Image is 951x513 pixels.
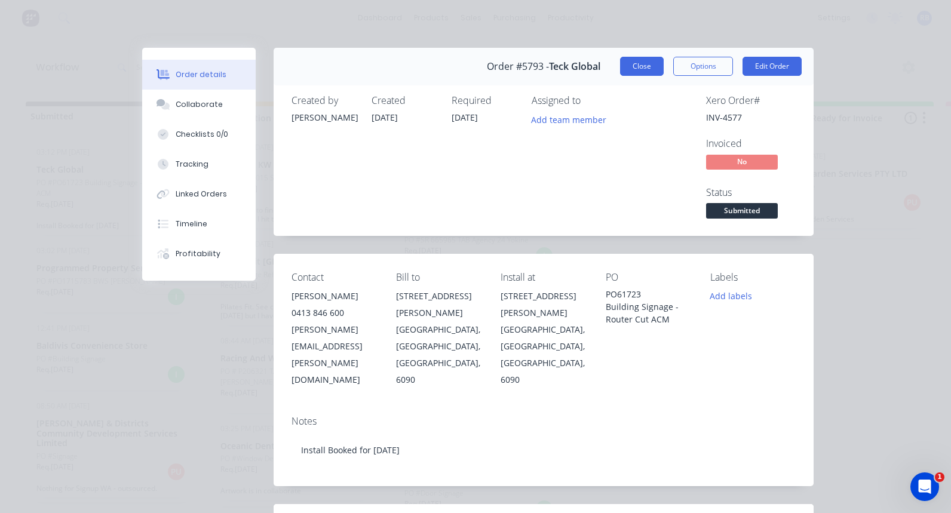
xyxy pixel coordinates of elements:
div: Required [452,95,517,106]
div: [GEOGRAPHIC_DATA], [GEOGRAPHIC_DATA], [GEOGRAPHIC_DATA], 6090 [396,321,481,388]
div: [PERSON_NAME] [292,111,357,124]
span: [DATE] [372,112,398,123]
div: Bill to [396,272,481,283]
button: Linked Orders [142,179,256,209]
div: Status [706,187,796,198]
div: Created by [292,95,357,106]
div: Linked Orders [176,189,227,199]
div: Order details [176,69,226,80]
div: [STREET_ADDRESS][PERSON_NAME] [396,288,481,321]
div: [STREET_ADDRESS][PERSON_NAME][GEOGRAPHIC_DATA], [GEOGRAPHIC_DATA], [GEOGRAPHIC_DATA], 6090 [501,288,586,388]
button: Submitted [706,203,778,221]
div: [PERSON_NAME][EMAIL_ADDRESS][PERSON_NAME][DOMAIN_NAME] [292,321,377,388]
div: Tracking [176,159,208,170]
button: Add labels [704,288,759,304]
span: Teck Global [549,61,600,72]
div: Timeline [176,219,207,229]
div: Contact [292,272,377,283]
div: Checklists 0/0 [176,129,228,140]
div: Profitability [176,248,220,259]
div: Created [372,95,437,106]
span: Order #5793 - [487,61,549,72]
div: Notes [292,416,796,427]
div: Collaborate [176,99,223,110]
div: Invoiced [706,138,796,149]
button: Add team member [532,111,613,127]
button: Collaborate [142,90,256,119]
div: [STREET_ADDRESS][PERSON_NAME][GEOGRAPHIC_DATA], [GEOGRAPHIC_DATA], [GEOGRAPHIC_DATA], 6090 [396,288,481,388]
div: [STREET_ADDRESS][PERSON_NAME] [501,288,586,321]
button: Options [673,57,733,76]
span: 1 [935,472,944,482]
button: Edit Order [743,57,802,76]
iframe: Intercom live chat [910,472,939,501]
div: INV-4577 [706,111,796,124]
div: Assigned to [532,95,651,106]
div: PO [606,272,691,283]
span: [DATE] [452,112,478,123]
div: Install Booked for [DATE] [292,432,796,468]
button: Order details [142,60,256,90]
div: Xero Order # [706,95,796,106]
div: Labels [710,272,796,283]
div: [GEOGRAPHIC_DATA], [GEOGRAPHIC_DATA], [GEOGRAPHIC_DATA], 6090 [501,321,586,388]
span: No [706,155,778,170]
div: [PERSON_NAME] [292,288,377,305]
button: Timeline [142,209,256,239]
button: Add team member [525,111,613,127]
button: Profitability [142,239,256,269]
button: Checklists 0/0 [142,119,256,149]
div: Install at [501,272,586,283]
button: Close [620,57,664,76]
span: Submitted [706,203,778,218]
div: [PERSON_NAME]0413 846 600[PERSON_NAME][EMAIL_ADDRESS][PERSON_NAME][DOMAIN_NAME] [292,288,377,388]
div: PO61723 Building Signage - Router Cut ACM [606,288,691,325]
div: 0413 846 600 [292,305,377,321]
button: Tracking [142,149,256,179]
